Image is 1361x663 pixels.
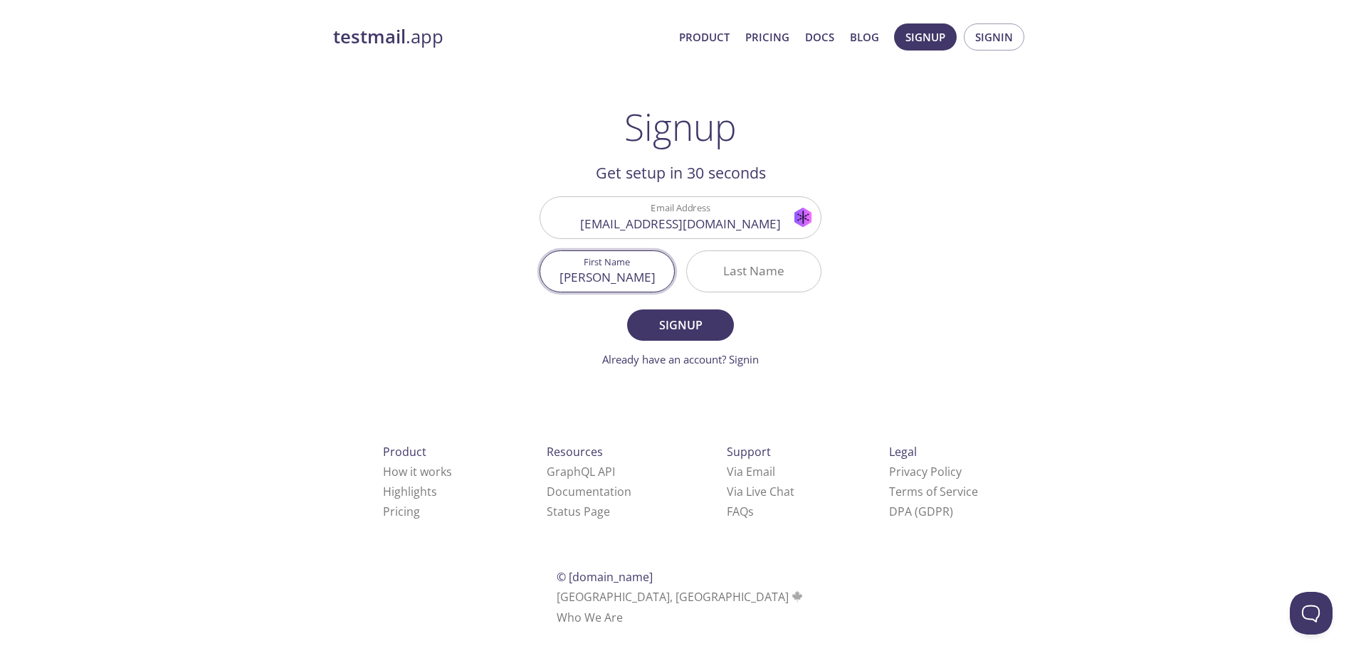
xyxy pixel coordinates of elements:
span: s [748,504,754,519]
h2: Get setup in 30 seconds [540,161,821,185]
a: How it works [383,464,452,479]
a: Pricing [745,28,789,46]
a: Highlights [383,484,437,499]
iframe: Help Scout Beacon - Open [1290,592,1333,635]
span: © [DOMAIN_NAME] [557,569,653,585]
a: Already have an account? Signin [602,352,759,366]
a: FAQ [727,504,754,519]
span: Signup [905,28,945,46]
a: Blog [850,28,879,46]
a: Docs [805,28,834,46]
a: Who We Are [557,610,623,625]
a: Documentation [547,484,631,499]
strong: testmail [333,24,406,49]
span: Resources [547,444,603,460]
h1: Signup [624,105,737,148]
span: Support [727,444,771,460]
span: Signup [643,315,718,335]
a: Pricing [383,504,420,519]
a: DPA (GDPR) [889,504,953,519]
a: Via Email [727,464,775,479]
button: Signin [964,23,1024,51]
span: Signin [975,28,1013,46]
a: Privacy Policy [889,464,962,479]
button: Signup [894,23,957,51]
a: Terms of Service [889,484,978,499]
span: Legal [889,444,917,460]
button: Signup [627,309,734,341]
a: GraphQL API [547,464,615,479]
span: Product [383,444,426,460]
a: testmail.app [333,25,668,49]
a: Product [679,28,730,46]
a: Status Page [547,504,610,519]
span: [GEOGRAPHIC_DATA], [GEOGRAPHIC_DATA] [557,589,805,605]
a: Via Live Chat [727,484,794,499]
